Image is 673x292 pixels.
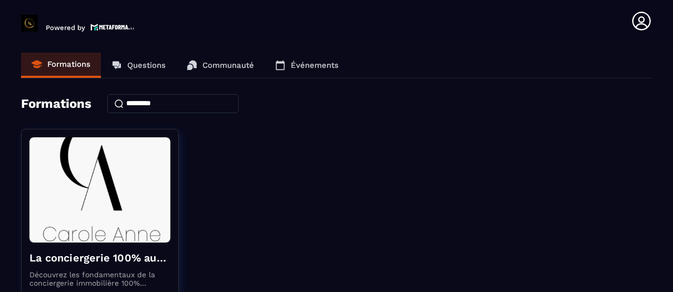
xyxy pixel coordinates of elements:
p: Événements [291,61,339,70]
p: Découvrez les fondamentaux de la conciergerie immobilière 100% automatisée. Cette formation est c... [29,270,170,287]
p: Formations [47,59,90,69]
p: Powered by [46,24,85,32]
a: Questions [101,53,176,78]
img: formation-background [29,137,170,243]
img: logo [90,23,135,32]
a: Formations [21,53,101,78]
p: Communauté [202,61,254,70]
h4: Formations [21,96,91,111]
img: logo-branding [21,15,38,32]
h4: La conciergerie 100% automatisée [29,250,170,265]
p: Questions [127,61,166,70]
a: Événements [264,53,349,78]
a: Communauté [176,53,264,78]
